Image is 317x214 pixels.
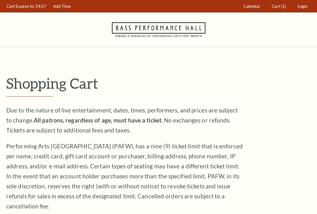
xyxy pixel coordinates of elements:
[6,75,311,91] p: Shopping Cart
[241,0,263,12] a: Calendar
[298,4,307,9] span: Login
[295,0,310,12] a: Login
[6,107,238,134] span: Due to the nature of live entertainment, dates, times, performers, and prices are subject to chan...
[272,4,280,9] span: Cart
[50,0,74,12] a: Add Time
[269,0,289,12] a: Cart (1)
[35,4,46,9] span: 14:57
[34,117,161,124] strong: All patrons, regardless of age, must have a ticket
[281,4,286,9] span: (1)
[243,4,260,9] span: Calendar
[6,141,243,211] p: Performing Arts [GEOGRAPHIC_DATA] (PAFW), has a nine (9) ticket limit that is enforced per name, ...
[7,4,34,9] span: Cart Expires In:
